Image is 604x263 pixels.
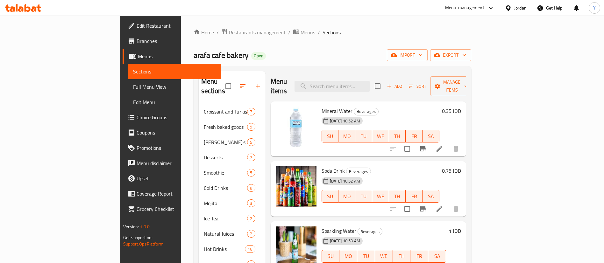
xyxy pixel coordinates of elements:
[327,238,363,244] span: [DATE] 10:53 AM
[247,184,255,192] div: items
[199,226,266,241] div: Natural Juices2
[405,81,430,91] span: Sort items
[137,159,216,167] span: Menu disclaimer
[247,155,255,161] span: 7
[384,81,405,91] button: Add
[435,51,466,59] span: export
[204,138,247,146] div: Arafa's International Breakfast
[428,250,446,263] button: SA
[251,52,266,60] div: Open
[425,192,437,201] span: SA
[204,199,247,207] span: Mojito
[358,192,370,201] span: TU
[355,130,372,142] button: TU
[354,108,378,115] span: Beverages
[593,4,596,11] span: Y
[358,228,382,235] div: Beverages
[401,142,414,156] span: Select to update
[322,190,339,203] button: SU
[123,223,139,231] span: Version:
[247,139,255,145] span: 5
[354,108,379,115] div: Beverages
[199,180,266,196] div: Cold Drinks8
[199,150,266,165] div: Desserts7
[204,215,247,222] div: Ice Tea
[204,123,247,131] div: Fresh baked goods
[338,190,355,203] button: MO
[423,130,439,142] button: SA
[442,107,461,115] h6: 0.35 JOD
[123,110,221,125] a: Choice Groups
[194,48,249,62] span: arafa cafe bakery
[247,216,255,222] span: 2
[123,233,153,242] span: Get support on:
[410,250,428,263] button: FR
[322,250,340,263] button: SU
[407,81,428,91] button: Sort
[137,114,216,121] span: Choice Groups
[445,4,484,12] div: Menu-management
[247,185,255,191] span: 8
[137,190,216,197] span: Coverage Report
[204,184,247,192] div: Cold Drinks
[137,205,216,213] span: Grocery Checklist
[375,250,393,263] button: WE
[409,83,426,90] span: Sort
[324,192,336,201] span: SU
[295,81,370,92] input: search
[442,166,461,175] h6: 0.75 JOD
[137,129,216,136] span: Coupons
[123,240,164,248] a: Support.OpsPlatform
[327,178,363,184] span: [DATE] 10:52 AM
[436,205,443,213] a: Edit menu item
[123,125,221,140] a: Coupons
[322,226,356,236] span: Sparkling Water
[389,130,406,142] button: TH
[194,28,471,37] nav: breadcrumb
[133,83,216,91] span: Full Menu View
[415,201,430,217] button: Branch-specific-item
[358,228,382,235] span: Beverages
[357,250,375,263] button: TU
[386,83,403,90] span: Add
[247,123,255,131] div: items
[392,51,423,59] span: import
[247,169,255,176] div: items
[341,192,353,201] span: MO
[204,169,247,176] span: Smoothie
[247,154,255,161] div: items
[247,215,255,222] div: items
[247,231,255,237] span: 2
[204,108,247,115] span: Croissant and Turkish Simit sandwiches
[199,119,266,135] div: Fresh baked goods9
[199,104,266,119] div: Croissant and Turkish Simit sandwiches7
[123,201,221,217] a: Grocery Checklist
[514,4,527,11] div: Jordan
[199,196,266,211] div: Mojito3
[406,190,423,203] button: FR
[387,49,428,61] button: import
[346,168,371,175] div: Beverages
[389,190,406,203] button: TH
[204,154,247,161] div: Desserts
[322,130,339,142] button: SU
[133,68,216,75] span: Sections
[123,156,221,171] a: Menu disclaimer
[408,132,420,141] span: FR
[360,252,373,261] span: TU
[199,135,266,150] div: [PERSON_NAME]'s International Breakfast5
[199,211,266,226] div: Ice Tea2
[448,141,464,156] button: delete
[138,52,216,60] span: Menus
[247,200,255,206] span: 3
[247,170,255,176] span: 5
[324,252,337,261] span: SU
[392,192,403,201] span: TH
[430,49,471,61] button: export
[221,28,286,37] a: Restaurants management
[245,245,255,253] div: items
[301,29,315,36] span: Menus
[204,245,245,253] span: Hot Drinks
